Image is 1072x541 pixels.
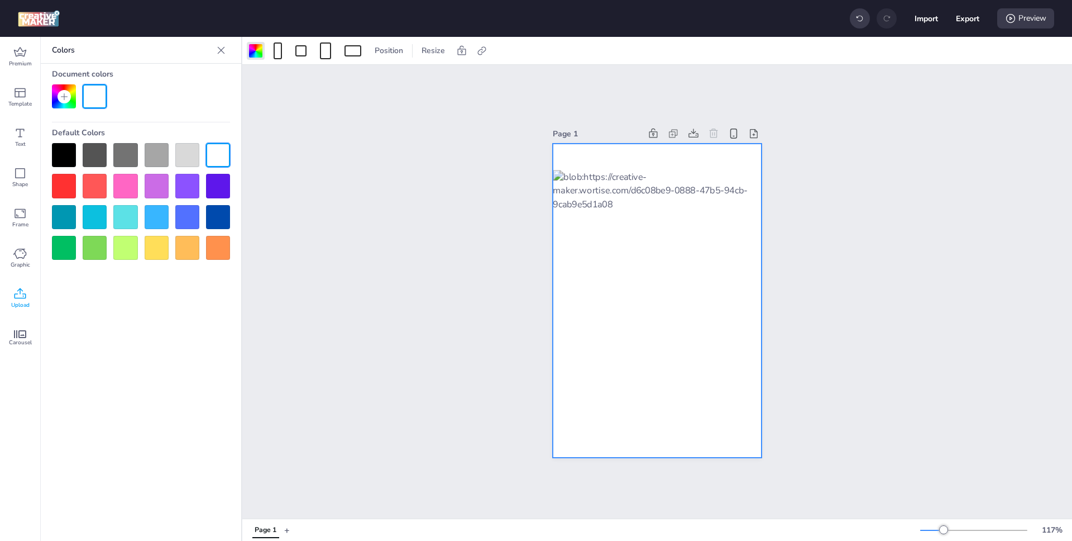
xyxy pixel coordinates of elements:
[9,338,32,347] span: Carousel
[15,140,26,149] span: Text
[52,37,212,64] p: Colors
[52,64,230,84] div: Document colors
[419,45,447,56] span: Resize
[8,99,32,108] span: Template
[915,7,938,30] button: Import
[284,520,290,540] button: +
[553,128,641,140] div: Page 1
[9,59,32,68] span: Premium
[18,10,60,27] img: logo Creative Maker
[255,525,276,535] div: Page 1
[12,220,28,229] span: Frame
[956,7,979,30] button: Export
[11,301,30,310] span: Upload
[997,8,1054,29] div: Preview
[247,520,284,540] div: Tabs
[372,45,405,56] span: Position
[1038,524,1065,536] div: 117 %
[52,122,230,143] div: Default Colors
[12,180,28,189] span: Shape
[11,260,30,269] span: Graphic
